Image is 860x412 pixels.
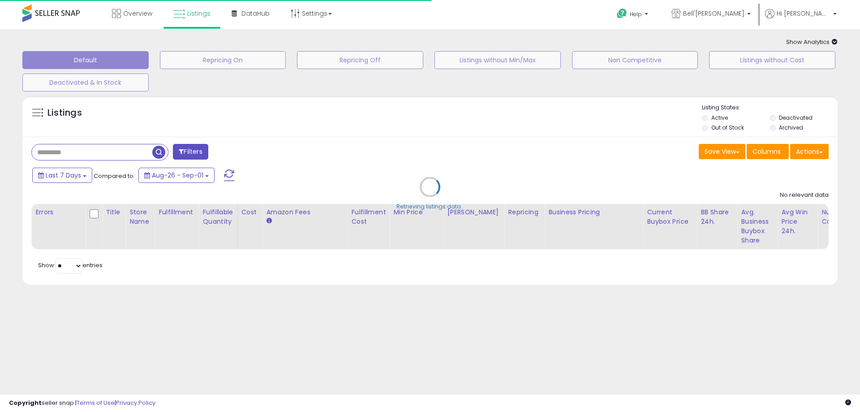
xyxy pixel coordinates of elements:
[9,399,155,408] div: seller snap | |
[116,399,155,407] a: Privacy Policy
[786,38,838,46] span: Show Analytics
[572,51,698,69] button: Non Competitive
[9,399,42,407] strong: Copyright
[396,203,464,211] div: Retrieving listings data..
[765,9,837,29] a: Hi [PERSON_NAME]
[616,8,628,19] i: Get Help
[777,9,830,18] span: Hi [PERSON_NAME]
[241,9,270,18] span: DataHub
[709,51,835,69] button: Listings without Cost
[610,1,657,29] a: Help
[683,9,744,18] span: Bell'[PERSON_NAME]
[123,9,152,18] span: Overview
[434,51,561,69] button: Listings without Min/Max
[297,51,423,69] button: Repricing Off
[22,51,149,69] button: Default
[160,51,286,69] button: Repricing On
[22,74,149,91] button: Deactivated & In Stock
[187,9,211,18] span: Listings
[630,10,642,18] span: Help
[77,399,115,407] a: Terms of Use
